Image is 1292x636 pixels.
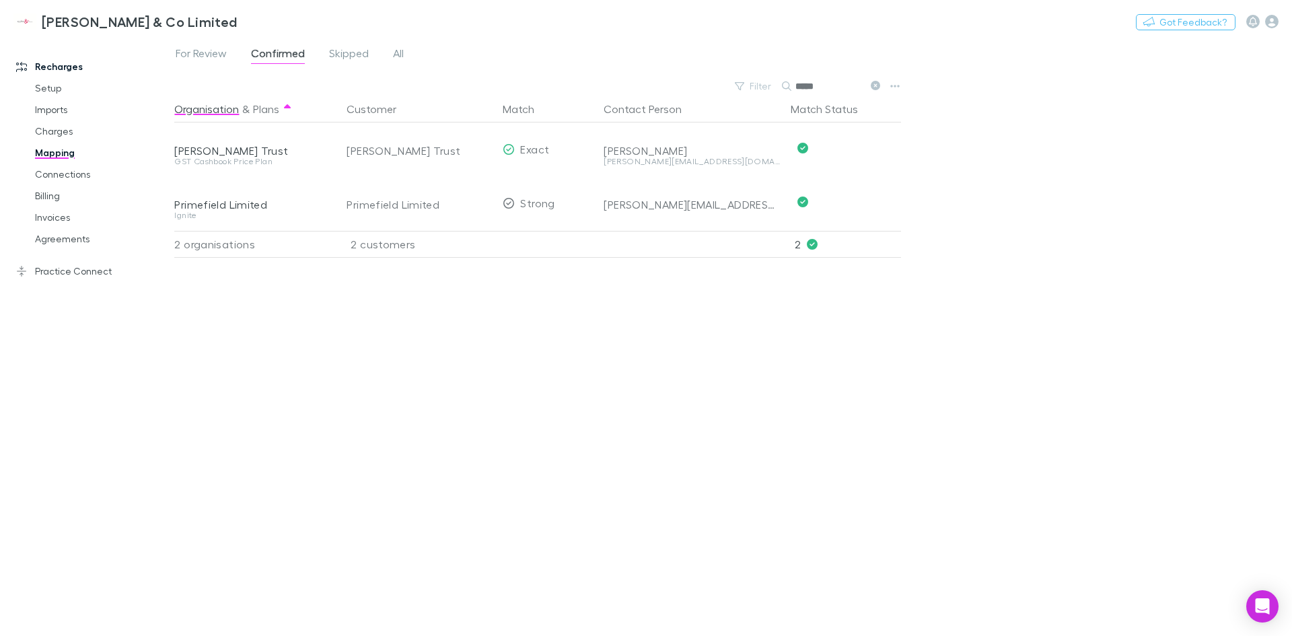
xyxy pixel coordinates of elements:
div: 2 customers [336,231,497,258]
div: Primefield Limited [347,178,492,232]
a: Invoices [22,207,182,228]
span: All [393,46,404,64]
span: Confirmed [251,46,305,64]
a: Practice Connect [3,260,182,282]
button: Contact Person [604,96,698,122]
button: Customer [347,96,412,122]
span: Strong [520,197,554,209]
div: Primefield Limited [174,198,330,211]
span: Exact [520,143,549,155]
div: [PERSON_NAME][EMAIL_ADDRESS][DOMAIN_NAME] [604,198,780,211]
a: Agreements [22,228,182,250]
button: Filter [728,78,779,94]
h3: [PERSON_NAME] & Co Limited [42,13,238,30]
a: Setup [22,77,182,99]
div: Open Intercom Messenger [1246,590,1279,623]
a: Recharges [3,56,182,77]
svg: Confirmed [797,197,808,207]
div: Ignite [174,211,330,219]
p: 2 [795,232,901,257]
div: GST Cashbook Price Plan [174,157,330,166]
button: Plans [253,96,279,122]
div: [PERSON_NAME] Trust [174,144,330,157]
div: [PERSON_NAME] [604,144,780,157]
svg: Confirmed [797,143,808,153]
button: Organisation [174,96,239,122]
div: & [174,96,330,122]
a: Connections [22,164,182,185]
a: Charges [22,120,182,142]
a: Mapping [22,142,182,164]
a: [PERSON_NAME] & Co Limited [5,5,246,38]
button: Got Feedback? [1136,14,1235,30]
span: For Review [176,46,227,64]
a: Billing [22,185,182,207]
div: 2 organisations [174,231,336,258]
a: Imports [22,99,182,120]
span: Skipped [329,46,369,64]
div: [PERSON_NAME] Trust [347,124,492,178]
button: Match [503,96,550,122]
button: Match Status [791,96,874,122]
img: Epplett & Co Limited's Logo [13,13,36,30]
div: [PERSON_NAME][EMAIL_ADDRESS][DOMAIN_NAME] [604,157,780,166]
